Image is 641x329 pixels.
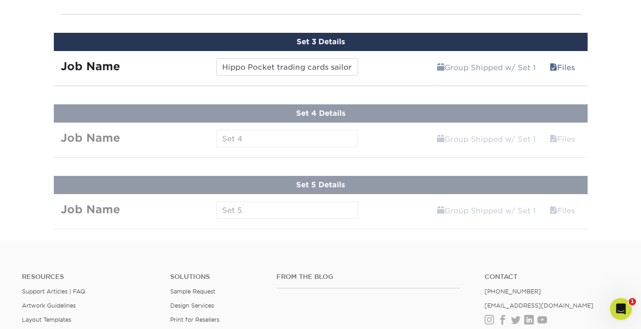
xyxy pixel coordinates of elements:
[550,63,557,72] span: files
[437,63,444,72] span: shipping
[610,298,632,320] iframe: Intercom live chat
[544,58,581,77] a: Files
[485,302,594,309] a: [EMAIL_ADDRESS][DOMAIN_NAME]
[22,288,85,295] a: Support Articles | FAQ
[276,273,460,281] h4: From the Blog
[544,130,581,148] a: Files
[2,301,78,326] iframe: Google Customer Reviews
[629,298,636,305] span: 1
[485,273,619,281] a: Contact
[437,135,444,144] span: shipping
[54,33,588,51] div: Set 3 Details
[550,135,557,144] span: files
[170,316,219,323] a: Print for Resellers
[437,206,444,215] span: shipping
[485,288,541,295] a: [PHONE_NUMBER]
[170,302,214,309] a: Design Services
[216,58,358,76] input: Enter a job name
[61,60,120,73] strong: Job Name
[170,288,215,295] a: Sample Request
[431,201,542,220] a: Group Shipped w/ Set 1
[431,58,542,77] a: Group Shipped w/ Set 1
[431,130,542,148] a: Group Shipped w/ Set 1
[170,273,262,281] h4: Solutions
[22,273,156,281] h4: Resources
[544,201,581,220] a: Files
[550,206,557,215] span: files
